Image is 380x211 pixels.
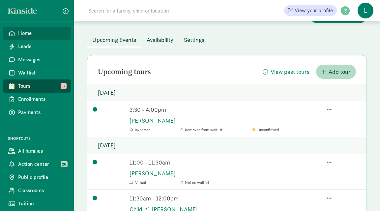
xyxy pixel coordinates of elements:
[18,43,66,50] span: Leads
[3,40,71,53] a: Leads
[87,33,141,47] button: Upcoming Events
[147,35,173,44] span: Availability
[3,184,71,197] a: Classrooms
[130,169,361,178] a: [PERSON_NAME]
[284,5,337,16] a: View your profile
[295,7,333,15] span: View your profile
[87,137,366,154] p: [DATE]
[3,27,71,40] a: Home
[329,67,351,76] span: Add tour
[18,108,66,116] span: Payments
[141,33,179,47] button: Availability
[179,33,210,47] button: Settings
[130,105,322,114] div: 3:30 - 4:00pm
[3,197,71,210] a: Tuition
[316,65,356,79] button: Add tour
[181,127,322,133] div: Removed from waitlist
[18,29,66,37] span: Home
[3,93,71,106] a: Enrollments
[257,68,315,75] a: View past tours
[18,187,66,195] span: Classrooms
[181,180,322,186] div: Not on waitlist
[18,82,66,90] span: Tours
[271,67,309,76] span: View past tours
[130,194,322,203] div: 11:30am - 12:00pm
[18,56,66,64] span: Messages
[3,171,71,184] a: Public profile
[358,3,373,18] span: L
[92,35,136,44] span: Upcoming Events
[130,158,322,167] div: 11:00 - 11:30am
[257,65,315,79] button: View past tours
[18,200,66,208] span: Tuition
[61,161,68,167] span: 26
[347,179,380,211] iframe: Chat Widget
[3,144,71,158] a: All families
[18,173,66,181] span: Public profile
[3,53,71,66] a: Messages
[130,127,179,133] div: In-person
[61,83,67,89] span: 3
[98,68,151,76] h2: Upcoming tours
[18,160,66,168] span: Action center
[3,66,71,79] a: Waitlist
[184,35,204,44] span: Settings
[3,79,71,93] a: Tours 3
[18,69,66,77] span: Waitlist
[3,158,71,171] a: Action center 26
[18,147,66,155] span: All families
[18,95,66,103] span: Enrollments
[84,4,269,17] input: Search for a family, child or location
[130,180,179,186] div: Virtual
[130,116,361,125] a: [PERSON_NAME]
[87,84,366,101] p: [DATE]
[3,106,71,119] a: Payments
[252,127,322,133] div: Unconfirmed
